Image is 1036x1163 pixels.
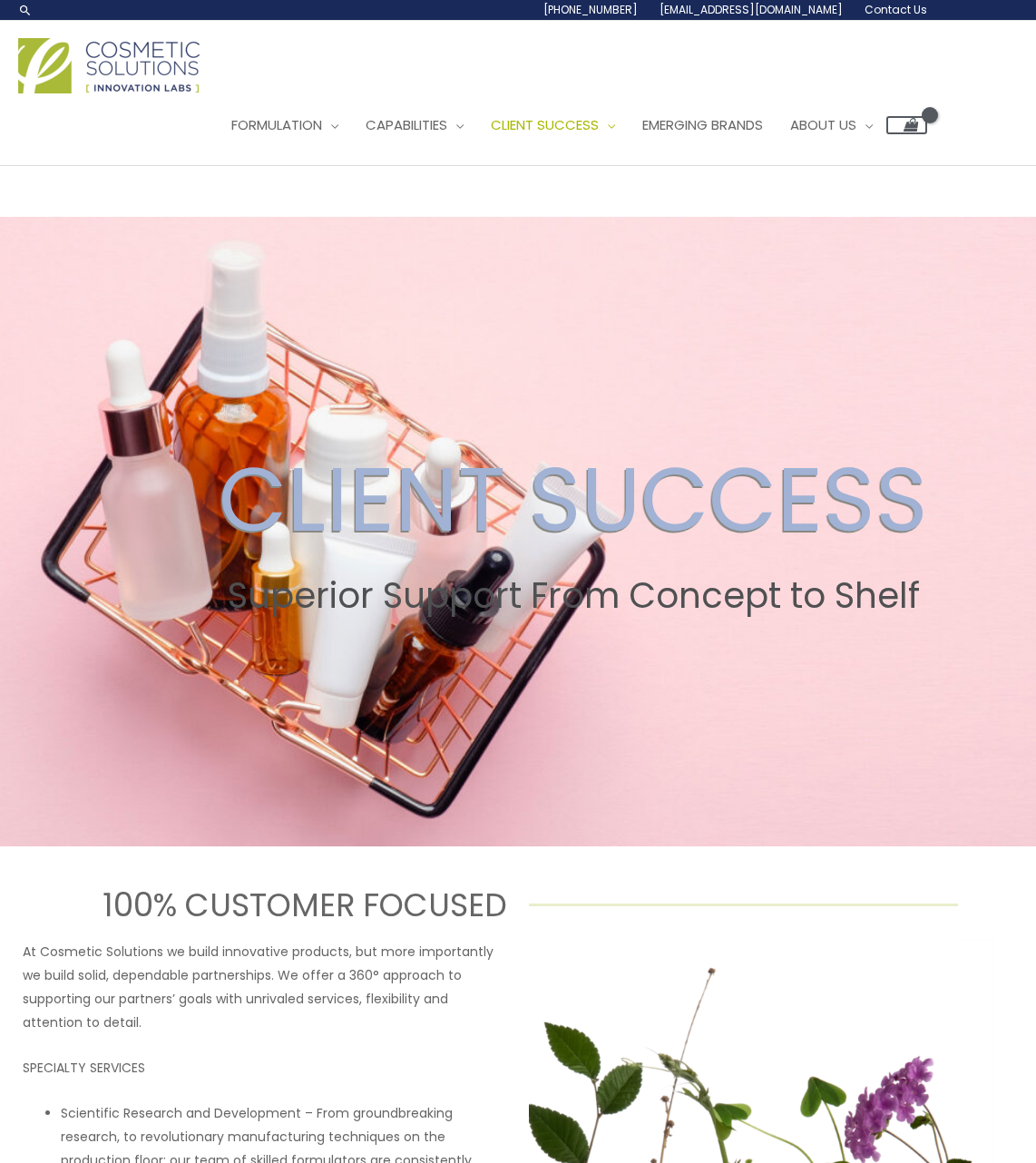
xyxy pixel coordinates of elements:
[352,98,477,152] a: Capabilities
[886,116,927,134] a: View Shopping Cart, empty
[219,446,928,553] h2: CLIENT SUCCESS
[642,115,763,134] span: Emerging Brands
[23,1056,507,1080] p: SPECIALTY SERVICES
[865,2,927,17] span: Contact Us
[543,2,638,17] span: [PHONE_NUMBER]
[231,115,322,134] span: Formulation
[777,98,886,152] a: About Us
[204,98,927,152] nav: Site Navigation
[477,98,629,152] a: Client Success
[660,2,843,17] span: [EMAIL_ADDRESS][DOMAIN_NAME]
[790,115,856,134] span: About Us
[491,115,599,134] span: Client Success
[18,38,200,93] img: Cosmetic Solutions Logo
[23,940,507,1034] p: At Cosmetic Solutions we build innovative products, but more importantly we build solid, dependab...
[218,98,352,152] a: Formulation
[219,575,928,617] h2: Superior Support From Concept to Shelf
[629,98,777,152] a: Emerging Brands
[78,883,507,927] h1: 100% CUSTOMER FOCUSED
[366,115,447,134] span: Capabilities
[18,3,33,17] a: Search icon link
